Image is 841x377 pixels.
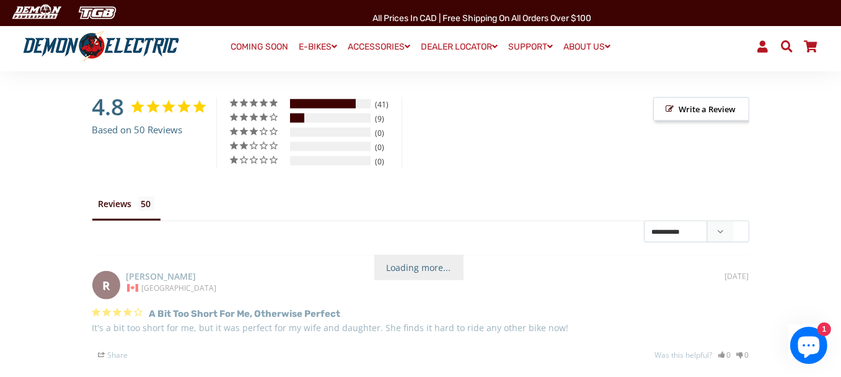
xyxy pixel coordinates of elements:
div: 5-Star Ratings [290,99,371,109]
div: 4-Star Ratings [290,113,371,123]
div: 82% [290,99,356,109]
strong: 4.8 [92,91,125,122]
div: 9 [372,113,398,124]
a: ACCESSORIES [343,38,415,56]
i: 0 [718,350,731,361]
span: 4-Star Rating Review [91,303,144,322]
span: Share [92,348,134,361]
div: 18% [290,113,304,123]
a: ABOUT US [559,38,615,56]
strong: [PERSON_NAME] [126,270,196,282]
img: Demon Electric [6,2,66,23]
a: SUPPORT [504,38,557,56]
li: Reviews [92,193,161,221]
span: Based on 50 Reviews [92,123,183,137]
select: Sort reviews [644,221,749,242]
img: TGB Canada [72,2,123,23]
a: Rate review as not helpful [736,350,749,360]
a: E-BIKES [294,38,341,56]
a: COMING SOON [226,38,293,56]
a: DEALER LOCATOR [416,38,502,56]
div: [DATE] [725,271,749,282]
a: Rate review as helpful [718,350,731,360]
inbox-online-store-chat: Shopify online store chat [786,327,831,367]
img: Demon Electric logo [19,30,183,63]
div: 4 ★ [229,112,288,122]
h3: A bit too short for me, otherwise perfect [149,306,341,321]
span: Write a Review [653,97,749,121]
div: Was this helpful? [654,350,749,361]
img: Canada [127,284,138,292]
span: Loading more... [374,255,464,280]
span: All Prices in CAD | Free shipping on all orders over $100 [372,13,591,24]
span: [GEOGRAPHIC_DATA] [142,283,217,293]
i: 0 [736,350,749,361]
p: It's a bit too short for me, but it was perfect for my wife and daughter. She finds it hard to ri... [92,322,749,334]
div: 41 [372,99,398,110]
div: 5 ★ [229,97,288,108]
div: R [92,271,120,299]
